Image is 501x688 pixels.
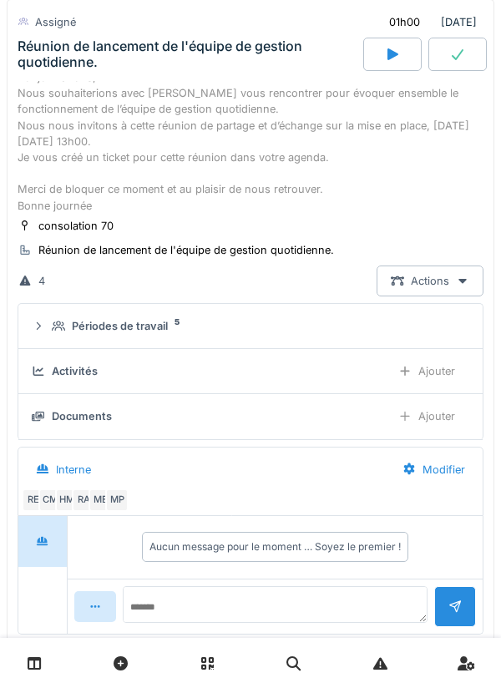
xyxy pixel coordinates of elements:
[38,488,62,512] div: CM
[72,488,95,512] div: RA
[35,14,76,30] div: Assigné
[25,401,476,432] summary: DocumentsAjouter
[38,218,114,234] div: consolation 70
[389,14,420,30] div: 01h00
[38,273,45,289] div: 4
[384,401,469,432] div: Ajouter
[89,488,112,512] div: ME
[38,242,334,258] div: Réunion de lancement de l'équipe de gestion quotidienne.
[56,462,91,478] div: Interne
[18,69,483,214] div: Bonjour à tous, Nous souhaiterions avec [PERSON_NAME] vous rencontrer pour évoquer ensemble le fo...
[388,454,479,485] div: Modifier
[22,488,45,512] div: RE
[52,408,112,424] div: Documents
[377,266,483,296] div: Actions
[18,38,360,70] div: Réunion de lancement de l'équipe de gestion quotidienne.
[105,488,129,512] div: MP
[52,363,98,379] div: Activités
[375,7,483,38] div: [DATE]
[384,356,469,387] div: Ajouter
[55,488,78,512] div: HM
[25,311,476,341] summary: Périodes de travail5
[149,539,401,554] div: Aucun message pour le moment … Soyez le premier !
[72,318,168,334] div: Périodes de travail
[25,356,476,387] summary: ActivitésAjouter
